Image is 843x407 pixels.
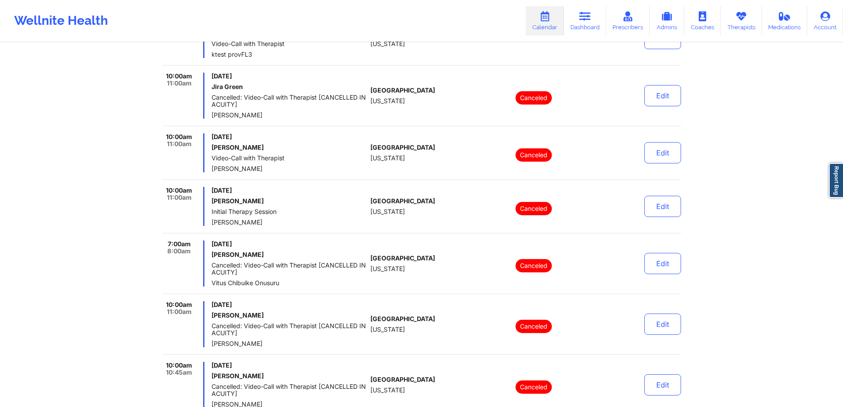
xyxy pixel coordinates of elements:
p: Canceled [516,202,552,215]
span: [DATE] [212,301,367,308]
span: Video-Call with Therapist [212,40,367,47]
h6: [PERSON_NAME] [212,372,367,380]
span: [US_STATE] [370,97,405,105]
button: Edit [644,196,681,217]
a: Admins [650,6,684,35]
a: Coaches [684,6,721,35]
a: Prescribers [606,6,650,35]
a: Therapists [721,6,762,35]
button: Edit [644,142,681,163]
h6: Jira Green [212,83,367,90]
span: Initial Therapy Session [212,208,367,215]
h6: [PERSON_NAME] [212,144,367,151]
span: [PERSON_NAME] [212,340,367,347]
span: 11:00am [167,194,192,201]
span: Cancelled: Video-Call with Therapist [CANCELLED IN ACUITY] [212,262,367,276]
a: Dashboard [564,6,606,35]
span: 10:00am [166,73,192,80]
h6: [PERSON_NAME] [212,198,367,205]
span: Cancelled: Video-Call with Therapist [CANCELLED IN ACUITY] [212,322,367,337]
h6: [PERSON_NAME] [212,312,367,319]
span: 10:00am [166,187,192,194]
a: Calendar [526,6,564,35]
span: [DATE] [212,133,367,140]
p: Canceled [516,91,552,105]
a: Report Bug [829,163,843,198]
span: 10:45am [166,369,192,376]
span: ktest provFL3 [212,51,367,58]
span: [US_STATE] [370,208,405,215]
span: Cancelled: Video-Call with Therapist [CANCELLED IN ACUITY] [212,383,367,397]
span: [PERSON_NAME] [212,219,367,226]
p: Canceled [516,320,552,333]
span: 11:00am [167,80,192,87]
button: Edit [644,314,681,335]
span: [DATE] [212,362,367,369]
button: Edit [644,253,681,274]
button: Edit [644,374,681,395]
button: Edit [644,85,681,106]
span: [US_STATE] [370,326,405,333]
span: 7:00am [168,240,191,248]
p: Canceled [516,380,552,394]
span: [US_STATE] [370,387,405,394]
p: Canceled [516,259,552,272]
span: [US_STATE] [370,265,405,272]
span: 10:00am [166,362,192,369]
p: Canceled [516,148,552,162]
span: 10:00am [166,301,192,308]
span: [US_STATE] [370,155,405,162]
span: Vitus Chibuike Onusuru [212,279,367,287]
span: [GEOGRAPHIC_DATA] [370,144,435,151]
span: 10:00am [166,133,192,140]
span: [PERSON_NAME] [212,165,367,172]
h6: [PERSON_NAME] [212,251,367,258]
span: 11:00am [167,140,192,147]
span: [DATE] [212,73,367,80]
span: Video-Call with Therapist [212,155,367,162]
span: [PERSON_NAME] [212,112,367,119]
a: Medications [762,6,808,35]
span: [GEOGRAPHIC_DATA] [370,376,435,383]
span: [GEOGRAPHIC_DATA] [370,255,435,262]
span: [DATE] [212,187,367,194]
span: [US_STATE] [370,40,405,47]
span: 11:00am [167,308,192,315]
span: [GEOGRAPHIC_DATA] [370,198,435,205]
span: [DATE] [212,240,367,248]
span: [GEOGRAPHIC_DATA] [370,87,435,94]
span: [GEOGRAPHIC_DATA] [370,315,435,322]
a: Account [807,6,843,35]
span: 8:00am [167,248,191,255]
span: Cancelled: Video-Call with Therapist [CANCELLED IN ACUITY] [212,94,367,108]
